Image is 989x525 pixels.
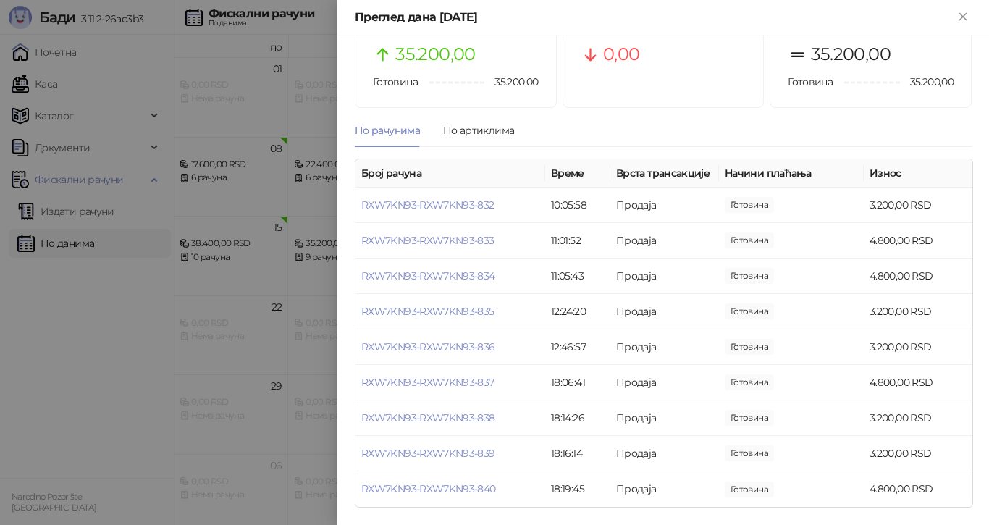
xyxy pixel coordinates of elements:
[725,339,774,355] span: 16.001.600,00
[545,436,610,471] td: 18:16:14
[545,400,610,436] td: 18:14:26
[864,188,972,223] td: 3.200,00 RSD
[954,9,972,26] button: Close
[725,410,774,426] span: 16.001.600,00
[864,294,972,329] td: 3.200,00 RSD
[355,122,420,138] div: По рачунима
[355,9,954,26] div: Преглед дана [DATE]
[361,269,495,282] a: RXW7KN93-RXW7KN93-834
[788,75,833,88] span: Готовина
[864,159,972,188] th: Износ
[610,188,719,223] td: Продаја
[395,41,475,68] span: 35.200,00
[545,159,610,188] th: Време
[545,188,610,223] td: 10:05:58
[361,340,495,353] a: RXW7KN93-RXW7KN93-836
[610,159,719,188] th: Врста трансакције
[725,482,774,497] span: 160.016.001.600,00
[361,305,494,318] a: RXW7KN93-RXW7KN93-835
[484,74,538,90] span: 35.200,00
[864,400,972,436] td: 3.200,00 RSD
[725,232,774,248] span: 160.016.001.600,00
[610,223,719,259] td: Продаја
[361,376,494,389] a: RXW7KN93-RXW7KN93-837
[864,329,972,365] td: 3.200,00 RSD
[610,471,719,507] td: Продаја
[361,482,496,495] a: RXW7KN93-RXW7KN93-840
[545,259,610,294] td: 11:05:43
[610,329,719,365] td: Продаја
[361,234,494,247] a: RXW7KN93-RXW7KN93-833
[725,374,774,390] span: 160.016.001.600,00
[545,471,610,507] td: 18:19:45
[545,365,610,400] td: 18:06:41
[725,445,774,461] span: 16.001.600,00
[864,365,972,400] td: 4.800,00 RSD
[864,259,972,294] td: 4.800,00 RSD
[361,198,494,211] a: RXW7KN93-RXW7KN93-832
[610,436,719,471] td: Продаја
[603,41,639,68] span: 0,00
[864,471,972,507] td: 4.800,00 RSD
[545,294,610,329] td: 12:24:20
[864,436,972,471] td: 3.200,00 RSD
[361,447,495,460] a: RXW7KN93-RXW7KN93-839
[725,268,774,284] span: 160.016.001.600,00
[361,411,495,424] a: RXW7KN93-RXW7KN93-838
[610,294,719,329] td: Продаја
[443,122,514,138] div: По артиклима
[900,74,954,90] span: 35.200,00
[811,41,891,68] span: 35.200,00
[610,400,719,436] td: Продаја
[725,197,774,213] span: 16.001.600,00
[725,303,774,319] span: 16.001.600,00
[610,365,719,400] td: Продаја
[373,75,418,88] span: Готовина
[545,329,610,365] td: 12:46:57
[864,223,972,259] td: 4.800,00 RSD
[610,259,719,294] td: Продаја
[355,159,545,188] th: Број рачуна
[719,159,864,188] th: Начини плаћања
[545,223,610,259] td: 11:01:52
